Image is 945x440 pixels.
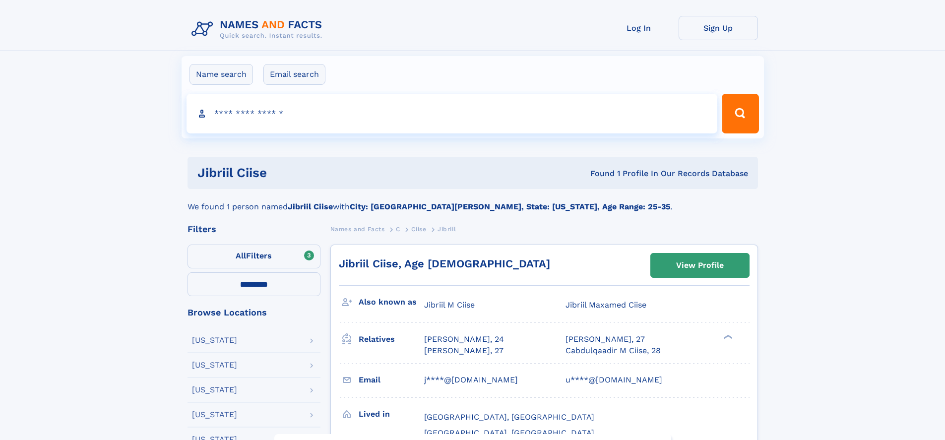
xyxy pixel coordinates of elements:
[566,345,661,356] a: Cabdulqaadir M Ciise, 28
[187,94,718,133] input: search input
[424,300,475,310] span: Jibriil M Ciise
[679,16,758,40] a: Sign Up
[188,245,320,268] label: Filters
[236,251,246,260] span: All
[359,406,424,423] h3: Lived in
[192,411,237,419] div: [US_STATE]
[429,168,748,179] div: Found 1 Profile In Our Records Database
[411,226,426,233] span: Ciise
[288,202,333,211] b: Jibriil Ciise
[651,253,749,277] a: View Profile
[330,223,385,235] a: Names and Facts
[359,331,424,348] h3: Relatives
[188,189,758,213] div: We found 1 person named with .
[350,202,670,211] b: City: [GEOGRAPHIC_DATA][PERSON_NAME], State: [US_STATE], Age Range: 25-35
[599,16,679,40] a: Log In
[359,294,424,311] h3: Also known as
[424,345,504,356] a: [PERSON_NAME], 27
[188,16,330,43] img: Logo Names and Facts
[676,254,724,277] div: View Profile
[411,223,426,235] a: Ciise
[263,64,325,85] label: Email search
[359,372,424,388] h3: Email
[424,412,594,422] span: [GEOGRAPHIC_DATA], [GEOGRAPHIC_DATA]
[192,336,237,344] div: [US_STATE]
[722,94,758,133] button: Search Button
[192,386,237,394] div: [US_STATE]
[197,167,429,179] h1: Jibriil Ciise
[566,300,646,310] span: Jibriil Maxamed Ciise
[396,226,400,233] span: C
[189,64,253,85] label: Name search
[721,334,733,340] div: ❯
[424,428,594,438] span: [GEOGRAPHIC_DATA], [GEOGRAPHIC_DATA]
[566,334,645,345] a: [PERSON_NAME], 27
[188,225,320,234] div: Filters
[396,223,400,235] a: C
[438,226,456,233] span: Jibriil
[192,361,237,369] div: [US_STATE]
[339,257,550,270] a: Jibriil Ciise, Age [DEMOGRAPHIC_DATA]
[424,334,504,345] a: [PERSON_NAME], 24
[188,308,320,317] div: Browse Locations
